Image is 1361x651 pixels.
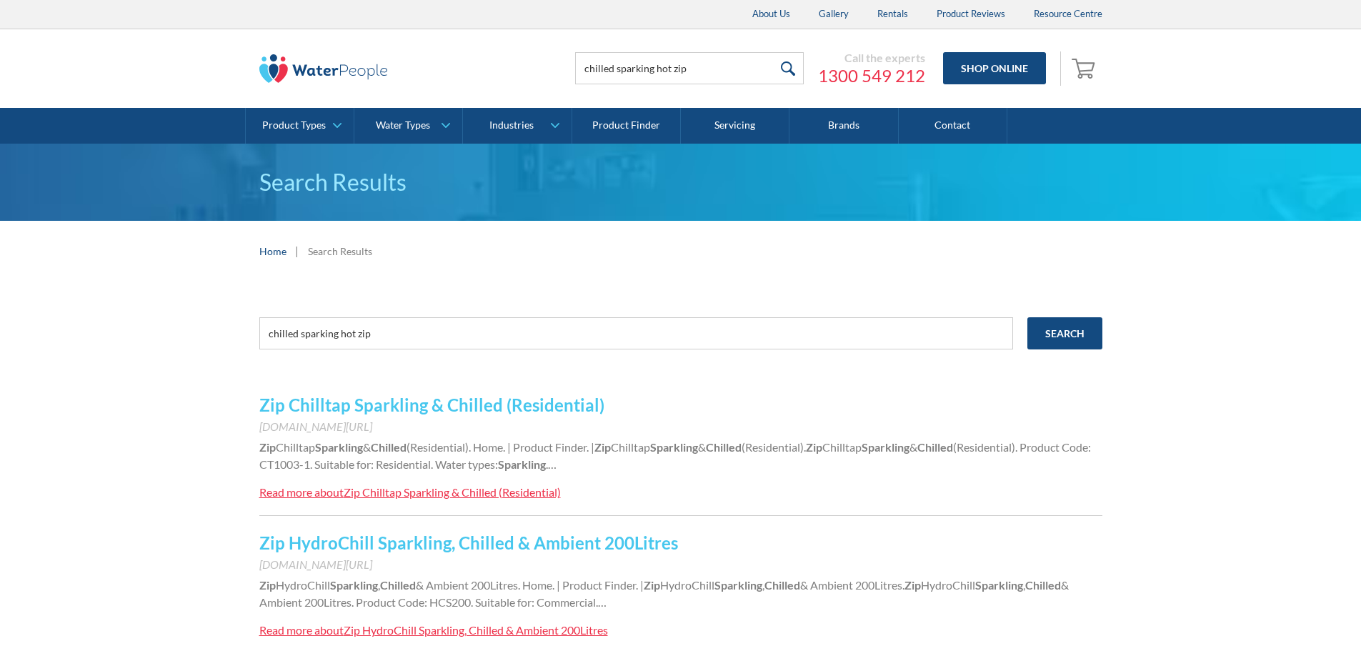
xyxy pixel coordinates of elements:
[259,165,1102,199] h1: Search Results
[354,108,462,144] a: Water Types
[806,440,822,454] strong: Zip
[899,108,1007,144] a: Contact
[259,317,1013,349] input: e.g. chilled water cooler
[259,418,1102,435] div: [DOMAIN_NAME][URL]
[259,440,276,454] strong: Zip
[975,578,1023,592] strong: Sparkling
[644,578,660,592] strong: Zip
[862,440,909,454] strong: Sparkling
[921,578,975,592] span: HydroChill
[818,65,925,86] a: 1300 549 212
[330,578,378,592] strong: Sparkling
[376,119,430,131] div: Water Types
[344,623,608,637] div: Zip HydroChill Sparkling, Chilled & Ambient 200Litres
[259,440,1091,471] span: (Residential). Product Code: CT1003-1. Suitable for: Residential. Water types:
[259,394,604,415] a: Zip Chilltap Sparkling & Chilled (Residential)
[259,244,286,259] a: Home
[575,52,804,84] input: Search products
[380,578,416,592] strong: Chilled
[698,440,706,454] span: &
[259,578,1069,609] span: & Ambient 200Litres. Product Code: HCS200. Suitable for: Commercial.
[259,484,561,501] a: Read more aboutZip Chilltap Sparkling & Chilled (Residential)
[572,108,681,144] a: Product Finder
[650,440,698,454] strong: Sparkling
[246,108,354,144] a: Product Types
[1025,578,1061,592] strong: Chilled
[714,578,762,592] strong: Sparkling
[789,108,898,144] a: Brands
[498,457,546,471] strong: Sparkling
[259,532,678,553] a: Zip HydroChill Sparkling, Chilled & Ambient 200Litres
[598,595,607,609] span: …
[259,623,344,637] div: Read more about
[259,556,1102,573] div: [DOMAIN_NAME][URL]
[315,440,363,454] strong: Sparkling
[259,54,388,83] img: The Water People
[371,440,407,454] strong: Chilled
[344,485,561,499] div: Zip Chilltap Sparkling & Chilled (Residential)
[800,578,904,592] span: & Ambient 200Litres.
[276,578,330,592] span: HydroChill
[742,440,806,454] span: (Residential).
[294,242,301,259] div: |
[548,457,557,471] span: …
[611,440,650,454] span: Chilltap
[259,485,344,499] div: Read more about
[706,440,742,454] strong: Chilled
[904,578,921,592] strong: Zip
[276,440,315,454] span: Chilltap
[917,440,953,454] strong: Chilled
[594,440,611,454] strong: Zip
[818,51,925,65] div: Call the experts
[1023,578,1025,592] span: ,
[407,440,594,454] span: (Residential). Home. | Product Finder. |
[259,622,608,639] a: Read more aboutZip HydroChill Sparkling, Chilled & Ambient 200Litres
[363,440,371,454] span: &
[1068,51,1102,86] a: Open cart
[764,578,800,592] strong: Chilled
[489,119,534,131] div: Industries
[943,52,1046,84] a: Shop Online
[308,244,372,259] div: Search Results
[416,578,644,592] span: & Ambient 200Litres. Home. | Product Finder. |
[1072,56,1099,79] img: shopping cart
[463,108,571,144] a: Industries
[681,108,789,144] a: Servicing
[546,457,548,471] span: .
[1027,317,1102,349] input: Search
[262,119,326,131] div: Product Types
[909,440,917,454] span: &
[378,578,380,592] span: ,
[259,578,276,592] strong: Zip
[822,440,862,454] span: Chilltap
[762,578,764,592] span: ,
[660,578,714,592] span: HydroChill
